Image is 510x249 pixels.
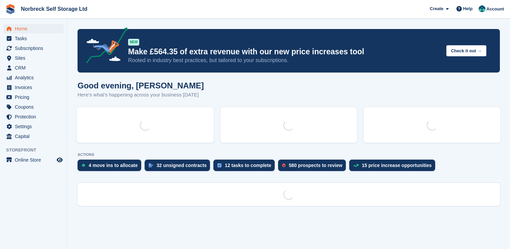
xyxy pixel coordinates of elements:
p: Here's what's happening across your business [DATE] [78,91,204,99]
a: menu [3,122,64,131]
a: menu [3,132,64,141]
a: menu [3,112,64,121]
img: price-adjustments-announcement-icon-8257ccfd72463d97f412b2fc003d46551f7dbcb40ab6d574587a9cd5c0d94... [81,27,128,66]
div: 4 move ins to allocate [89,163,138,168]
img: price_increase_opportunities-93ffe204e8149a01c8c9dc8f82e8f89637d9d84a8eef4429ea346261dce0b2c0.svg [353,164,359,167]
img: Sally King [479,5,485,12]
a: menu [3,73,64,82]
span: Capital [15,132,55,141]
a: menu [3,92,64,102]
a: 15 price increase opportunities [349,160,439,174]
span: Online Store [15,155,55,165]
span: Create [430,5,443,12]
img: stora-icon-8386f47178a22dfd0bd8f6a31ec36ba5ce8667c1dd55bd0f319d3a0aa187defe.svg [5,4,16,14]
span: CRM [15,63,55,73]
div: NEW [128,39,139,46]
div: 580 prospects to review [289,163,342,168]
img: move_ins_to_allocate_icon-fdf77a2bb77ea45bf5b3d319d69a93e2d87916cf1d5bf7949dd705db3b84f3ca.svg [82,163,85,167]
p: ACTIONS [78,153,500,157]
span: Account [486,6,504,12]
div: 32 unsigned contracts [157,163,207,168]
span: Help [463,5,473,12]
img: contract_signature_icon-13c848040528278c33f63329250d36e43548de30e8caae1d1a13099fd9432cc5.svg [149,163,153,167]
a: Norbreck Self Storage Ltd [18,3,90,15]
p: Rooted in industry best practices, but tailored to your subscriptions. [128,57,441,64]
a: menu [3,102,64,112]
a: menu [3,83,64,92]
img: prospect-51fa495bee0391a8d652442698ab0144808aea92771e9ea1ae160a38d050c398.svg [282,163,286,167]
a: menu [3,44,64,53]
a: 32 unsigned contracts [145,160,214,174]
span: Storefront [6,147,67,154]
p: Make £564.35 of extra revenue with our new price increases tool [128,47,441,57]
a: Preview store [56,156,64,164]
span: Protection [15,112,55,121]
span: Home [15,24,55,33]
span: Invoices [15,83,55,92]
div: 15 price increase opportunities [362,163,432,168]
span: Analytics [15,73,55,82]
a: 12 tasks to complete [213,160,278,174]
a: menu [3,24,64,33]
span: Coupons [15,102,55,112]
span: Pricing [15,92,55,102]
h1: Good evening, [PERSON_NAME] [78,81,204,90]
a: menu [3,63,64,73]
span: Settings [15,122,55,131]
span: Subscriptions [15,44,55,53]
a: menu [3,53,64,63]
span: Tasks [15,34,55,43]
a: menu [3,155,64,165]
span: Sites [15,53,55,63]
a: menu [3,34,64,43]
a: 580 prospects to review [278,160,349,174]
button: Check it out → [446,45,486,56]
div: 12 tasks to complete [225,163,271,168]
img: task-75834270c22a3079a89374b754ae025e5fb1db73e45f91037f5363f120a921f8.svg [217,163,221,167]
a: 4 move ins to allocate [78,160,145,174]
